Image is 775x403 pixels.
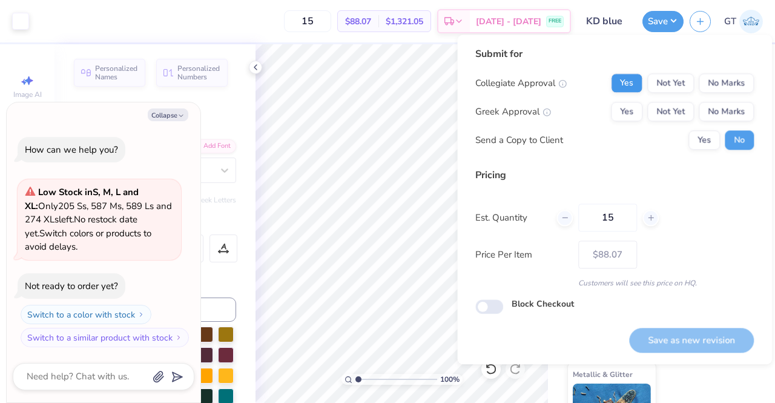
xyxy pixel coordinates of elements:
[284,10,331,32] input: – –
[699,73,754,93] button: No Marks
[739,10,763,33] img: Gayathree Thangaraj
[725,130,754,150] button: No
[699,102,754,121] button: No Marks
[475,211,547,225] label: Est. Quantity
[475,47,754,61] div: Submit for
[475,278,754,288] div: Customers will see this price on HQ.
[148,108,188,121] button: Collapse
[642,11,684,32] button: Save
[25,186,172,253] span: Only 205 Ss, 587 Ms, 589 Ls and 274 XLs left. Switch colors or products to avoid delays.
[25,186,139,212] strong: Low Stock in S, M, L and XL :
[475,133,563,147] div: Send a Copy to Client
[25,144,118,156] div: How can we help you?
[177,64,220,81] span: Personalized Numbers
[724,10,763,33] a: GT
[577,9,636,33] input: Untitled Design
[578,204,637,231] input: – –
[475,168,754,182] div: Pricing
[188,139,236,153] div: Add Font
[475,248,569,262] label: Price Per Item
[647,73,694,93] button: Not Yet
[611,102,642,121] button: Yes
[475,76,567,90] div: Collegiate Approval
[345,15,371,28] span: $88.07
[21,305,151,324] button: Switch to a color with stock
[137,311,145,318] img: Switch to a color with stock
[13,90,42,99] span: Image AI
[573,368,633,381] span: Metallic & Glitter
[95,64,138,81] span: Personalized Names
[25,280,118,292] div: Not ready to order yet?
[475,105,551,119] div: Greek Approval
[647,102,694,121] button: Not Yet
[476,15,541,28] span: [DATE] - [DATE]
[512,298,574,310] label: Block Checkout
[440,374,460,385] span: 100 %
[386,15,423,28] span: $1,321.05
[611,73,642,93] button: Yes
[688,130,720,150] button: Yes
[724,15,736,28] span: GT
[549,17,561,25] span: FREE
[25,213,137,239] span: No restock date yet.
[175,334,182,341] img: Switch to a similar product with stock
[21,328,189,347] button: Switch to a similar product with stock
